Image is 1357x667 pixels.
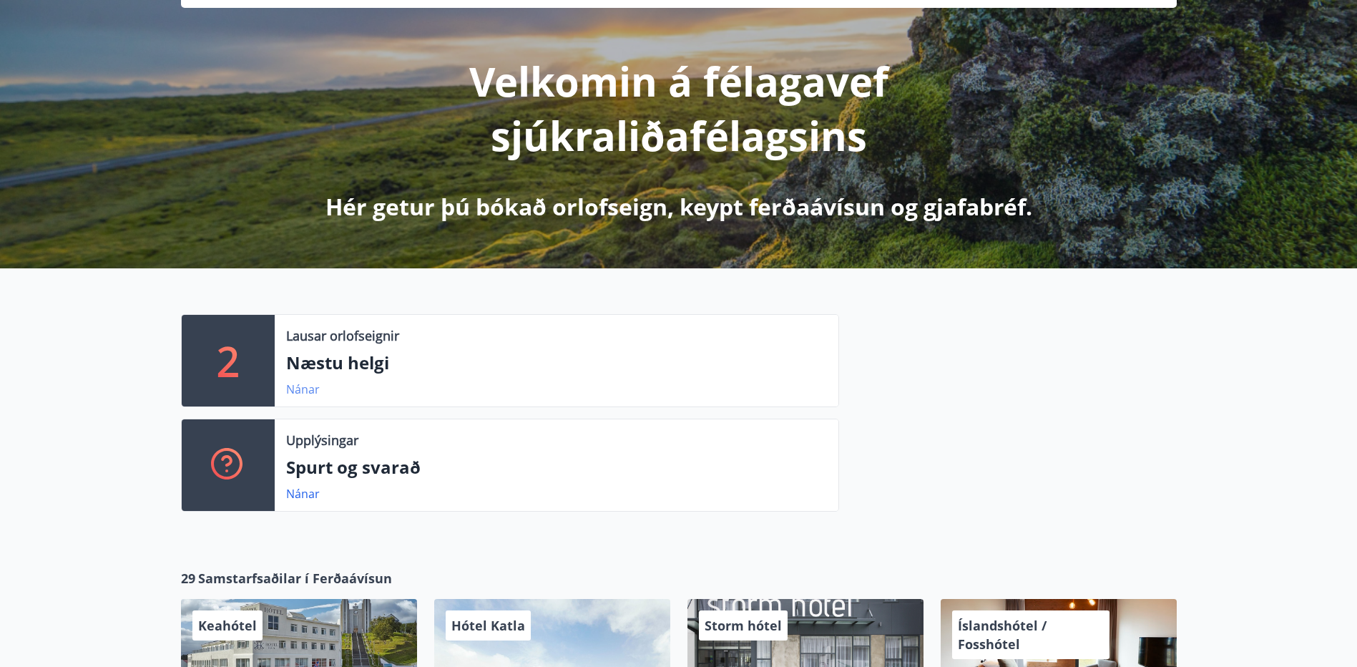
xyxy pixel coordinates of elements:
span: Hótel Katla [451,617,525,634]
span: Keahótel [198,617,257,634]
span: Storm hótel [705,617,782,634]
a: Nánar [286,486,320,502]
p: Næstu helgi [286,351,827,375]
span: Íslandshótel / Fosshótel [958,617,1047,653]
span: 29 [181,569,195,588]
p: Upplýsingar [286,431,358,449]
span: Samstarfsaðilar í Ferðaávísun [198,569,392,588]
p: Hér getur þú bókað orlofseign, keypt ferðaávísun og gjafabréf. [325,191,1032,223]
p: Spurt og svarað [286,455,827,479]
p: Lausar orlofseignir [286,326,399,345]
a: Nánar [286,381,320,397]
p: Velkomin á félagavef sjúkraliðafélagsins [301,54,1057,162]
p: 2 [217,333,240,388]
